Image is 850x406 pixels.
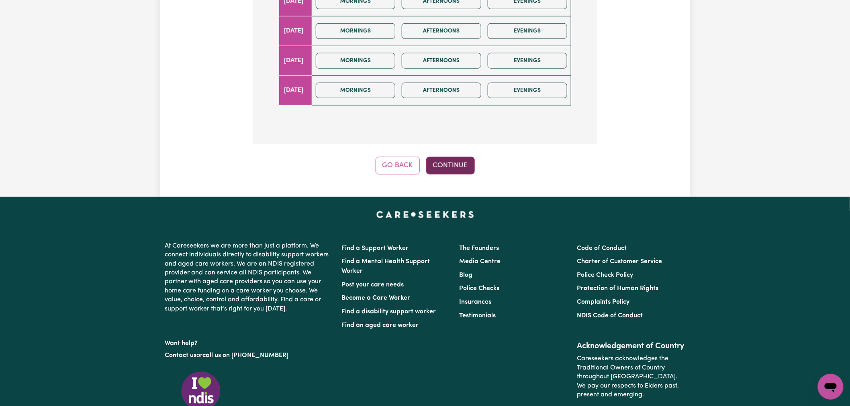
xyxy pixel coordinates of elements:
a: Careseekers home page [376,211,474,218]
a: Complaints Policy [577,299,630,306]
td: [DATE] [279,75,312,105]
a: Find a Support Worker [341,246,409,252]
button: Mornings [316,23,395,39]
p: Want help? [165,336,332,348]
button: Evenings [488,83,567,98]
p: or [165,348,332,363]
a: call us on [PHONE_NUMBER] [202,353,288,359]
a: Blog [459,272,472,279]
td: [DATE] [279,16,312,46]
a: Testimonials [459,313,496,319]
a: Become a Care Worker [341,295,410,302]
a: Protection of Human Rights [577,286,659,292]
button: Mornings [316,53,395,69]
a: NDIS Code of Conduct [577,313,643,319]
a: Police Checks [459,286,499,292]
button: Afternoons [402,83,481,98]
td: [DATE] [279,46,312,75]
a: Find a Mental Health Support Worker [341,259,430,275]
p: Careseekers acknowledges the Traditional Owners of Country throughout [GEOGRAPHIC_DATA]. We pay o... [577,351,685,403]
button: Afternoons [402,53,481,69]
h2: Acknowledgement of Country [577,342,685,351]
a: Code of Conduct [577,246,627,252]
button: Afternoons [402,23,481,39]
a: Media Centre [459,259,501,265]
button: Evenings [488,23,567,39]
iframe: Button to launch messaging window [818,374,844,400]
a: Charter of Customer Service [577,259,662,265]
a: The Founders [459,246,499,252]
button: Go Back [376,157,420,175]
a: Contact us [165,353,196,359]
a: Post your care needs [341,282,404,288]
p: At Careseekers we are more than just a platform. We connect individuals directly to disability su... [165,239,332,317]
button: Evenings [488,53,567,69]
a: Insurances [459,299,491,306]
a: Find a disability support worker [341,309,436,315]
a: Find an aged care worker [341,323,419,329]
a: Police Check Policy [577,272,633,279]
button: Continue [426,157,475,175]
button: Mornings [316,83,395,98]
